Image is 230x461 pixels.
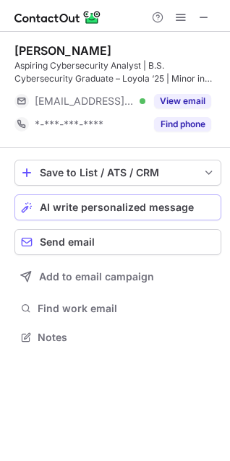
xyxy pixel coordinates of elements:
button: AI write personalized message [14,194,221,220]
span: Add to email campaign [39,271,154,283]
button: Reveal Button [154,117,211,132]
button: Find work email [14,298,221,319]
span: Notes [38,331,216,344]
span: Send email [40,236,95,248]
div: Save to List / ATS / CRM [40,167,196,178]
div: Aspiring Cybersecurity Analyst | B.S. Cybersecurity Graduate – Loyola ‘25 | Minor in Business Admin [14,59,221,85]
span: Find work email [38,302,216,315]
button: Reveal Button [154,94,211,108]
span: [EMAIL_ADDRESS][DOMAIN_NAME] [35,95,135,108]
button: Add to email campaign [14,264,221,290]
span: AI write personalized message [40,202,194,213]
img: ContactOut v5.3.10 [14,9,101,26]
div: [PERSON_NAME] [14,43,111,58]
button: Notes [14,327,221,348]
button: Send email [14,229,221,255]
button: save-profile-one-click [14,160,221,186]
